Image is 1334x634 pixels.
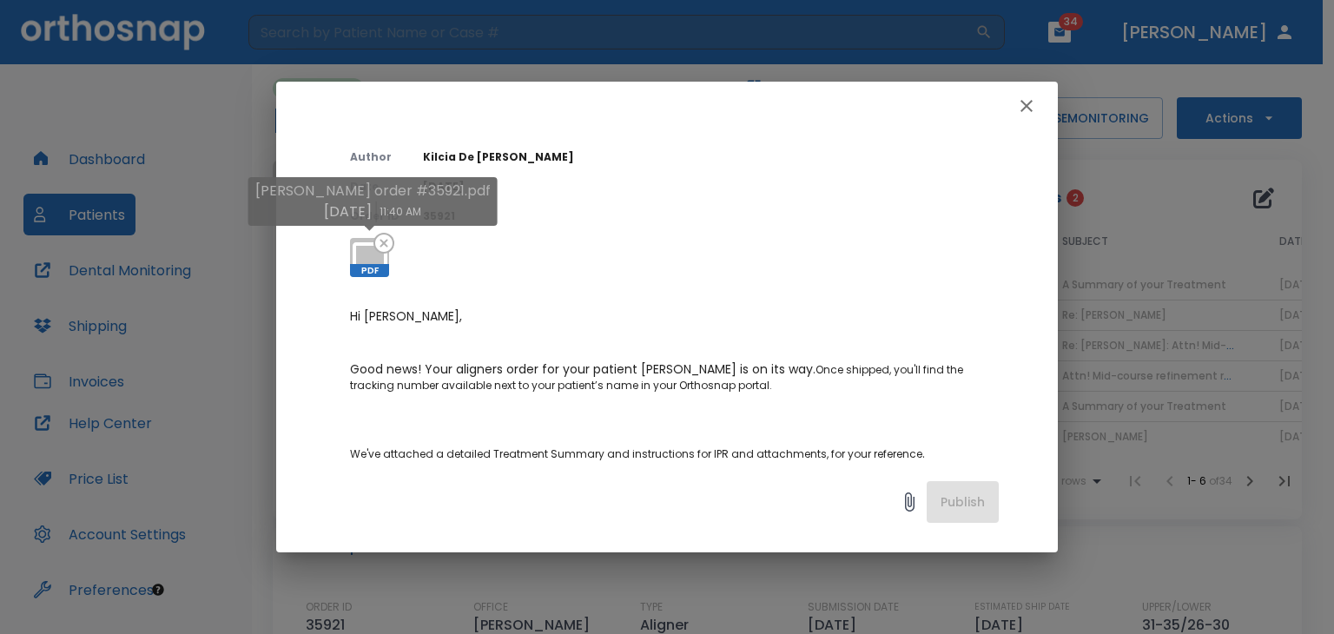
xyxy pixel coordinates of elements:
[350,360,816,378] span: Good news! Your aligners order for your patient [PERSON_NAME] is on its way.
[350,149,402,165] p: Author
[922,445,925,462] span: .
[255,181,491,201] p: [PERSON_NAME] order #35921.pdf
[423,149,999,165] p: Kilcia De [PERSON_NAME]
[324,201,372,222] p: [DATE]
[350,430,999,462] p: We've attached a detailed Treatment Summary and instructions for IPR and attachments, for your re...
[350,307,462,325] span: Hi [PERSON_NAME],
[350,361,999,393] p: Once shipped, you'll find the tracking number available next to your patient’s name in your Ortho...
[380,204,421,220] p: 11:40 AM
[423,208,999,224] p: 35921
[423,179,999,195] p: [DATE]
[350,264,389,277] span: PDF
